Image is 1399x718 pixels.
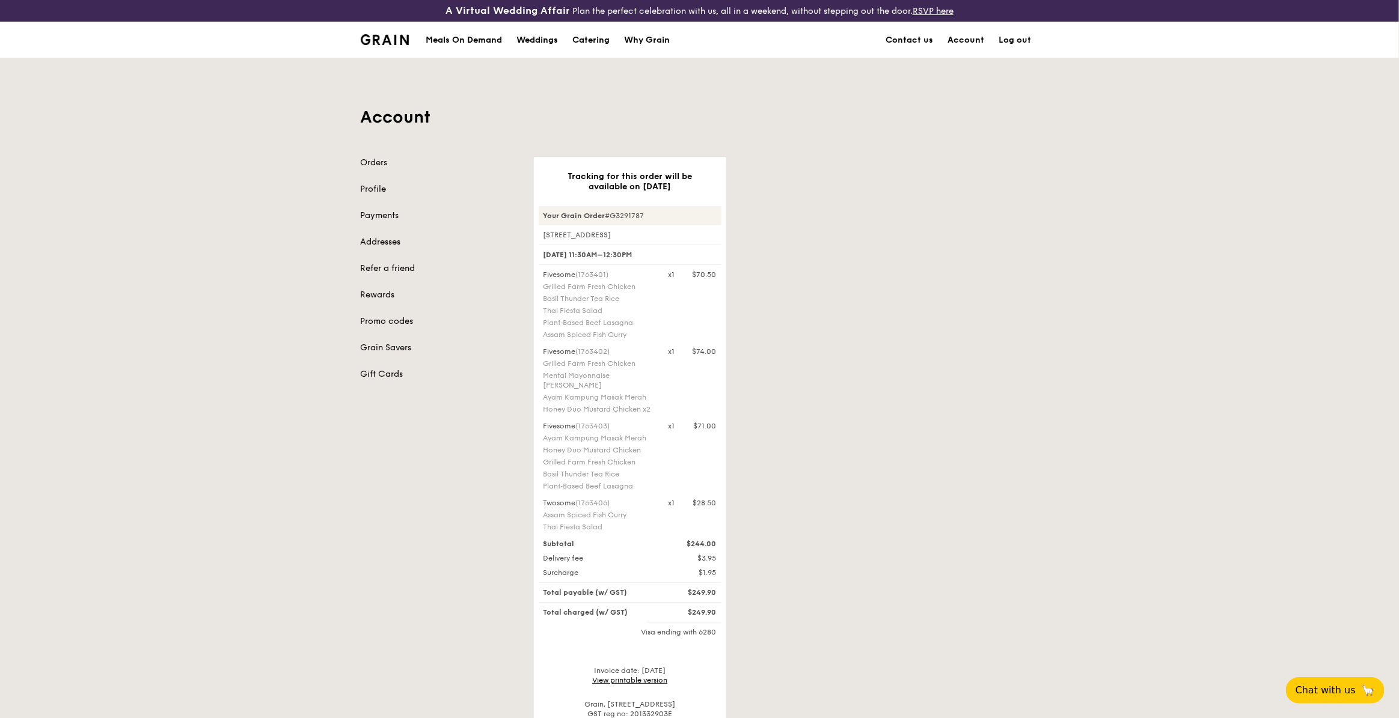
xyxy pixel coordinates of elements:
div: Plan the perfect celebration with us, all in a weekend, without stepping out the door. [354,5,1046,17]
a: RSVP here [913,6,954,16]
div: x1 [669,270,675,279]
div: Twosome [543,498,654,508]
div: $71.00 [694,421,717,431]
a: Contact us [879,22,941,58]
div: Weddings [516,22,558,58]
a: Rewards [361,289,519,301]
div: Thai Fiesta Salad [543,522,654,532]
div: Assam Spiced Fish Curry [543,330,654,339]
span: (1763406) [576,499,610,507]
div: Plant‑Based Beef Lasagna [543,481,654,491]
a: Profile [361,183,519,195]
div: $70.50 [693,270,717,279]
a: Why Grain [617,22,677,58]
div: x1 [669,347,675,356]
div: Fivesome [543,270,654,279]
a: Payments [361,210,519,222]
strong: Your Grain Order [543,211,605,220]
div: Subtotal [536,539,661,549]
div: Delivery fee [536,553,661,563]
div: Basil Thunder Tea Rice [543,469,654,479]
div: [DATE] 11:30AM–12:30PM [539,245,721,265]
img: Grain [361,34,409,45]
span: 🦙 [1361,683,1375,698]
a: Account [941,22,992,58]
a: Promo codes [361,315,519,327]
div: Basil Thunder Tea Rice [543,294,654,303]
a: Catering [565,22,617,58]
div: [STREET_ADDRESS] [539,230,721,240]
div: Fivesome [543,421,654,431]
a: Addresses [361,236,519,248]
div: Catering [572,22,610,58]
div: $249.90 [661,588,724,597]
div: Grilled Farm Fresh Chicken [543,457,654,467]
span: (1763401) [576,270,609,279]
div: x1 [669,498,675,508]
div: Mentai Mayonnaise [PERSON_NAME] [543,371,654,390]
a: Refer a friend [361,263,519,275]
div: Grilled Farm Fresh Chicken [543,359,654,368]
div: $3.95 [661,553,724,563]
a: Gift Cards [361,368,519,380]
div: #G3291787 [539,206,721,225]
div: x1 [669,421,675,431]
span: Total payable (w/ GST) [543,588,628,597]
div: $1.95 [661,568,724,577]
span: (1763402) [576,347,610,356]
a: GrainGrain [361,21,409,57]
h3: A Virtual Wedding Affair [445,5,570,17]
div: $249.90 [661,607,724,617]
div: Ayam Kampung Masak Merah [543,392,654,402]
div: Ayam Kampung Masak Merah [543,433,654,443]
div: Invoice date: [DATE] [539,666,721,685]
div: Thai Fiesta Salad [543,306,654,315]
a: View printable version [592,676,667,684]
div: Why Grain [624,22,670,58]
div: Grilled Farm Fresh Chicken [543,282,654,291]
div: Meals On Demand [426,22,502,58]
div: $74.00 [693,347,717,356]
div: $28.50 [693,498,717,508]
span: (1763403) [576,422,610,430]
a: Weddings [509,22,565,58]
button: Chat with us🦙 [1286,677,1385,704]
h3: Tracking for this order will be available on [DATE] [553,171,707,192]
span: Chat with us [1296,683,1356,698]
div: Honey Duo Mustard Chicken [543,445,654,455]
div: Honey Duo Mustard Chicken x2 [543,404,654,414]
div: Assam Spiced Fish Curry [543,510,654,520]
div: Visa ending with 6280 [539,627,721,637]
div: Fivesome [543,347,654,356]
h1: Account [361,106,1039,128]
div: $244.00 [661,539,724,549]
div: Surcharge [536,568,661,577]
div: Total charged (w/ GST) [536,607,661,617]
a: Log out [992,22,1039,58]
a: Orders [361,157,519,169]
a: Grain Savers [361,342,519,354]
div: Plant‑Based Beef Lasagna [543,318,654,327]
